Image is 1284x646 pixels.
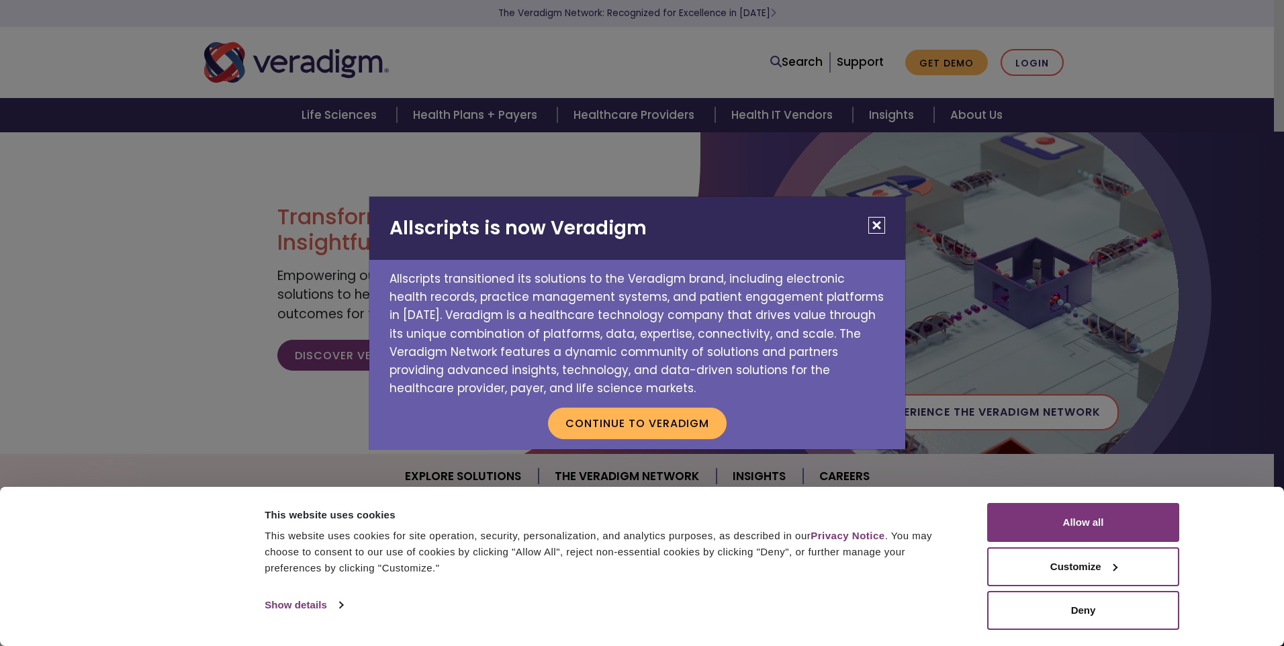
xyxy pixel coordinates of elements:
div: This website uses cookies for site operation, security, personalization, and analytics purposes, ... [265,528,957,576]
p: Allscripts transitioned its solutions to the Veradigm brand, including electronic health records,... [369,260,905,398]
a: Privacy Notice [811,530,884,541]
button: Continue to Veradigm [548,408,727,439]
button: Customize [987,547,1179,586]
button: Deny [987,591,1179,630]
button: Allow all [987,503,1179,542]
h2: Allscripts is now Veradigm [369,197,905,260]
div: This website uses cookies [265,507,957,523]
a: Show details [265,595,342,615]
button: Close [868,217,885,234]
